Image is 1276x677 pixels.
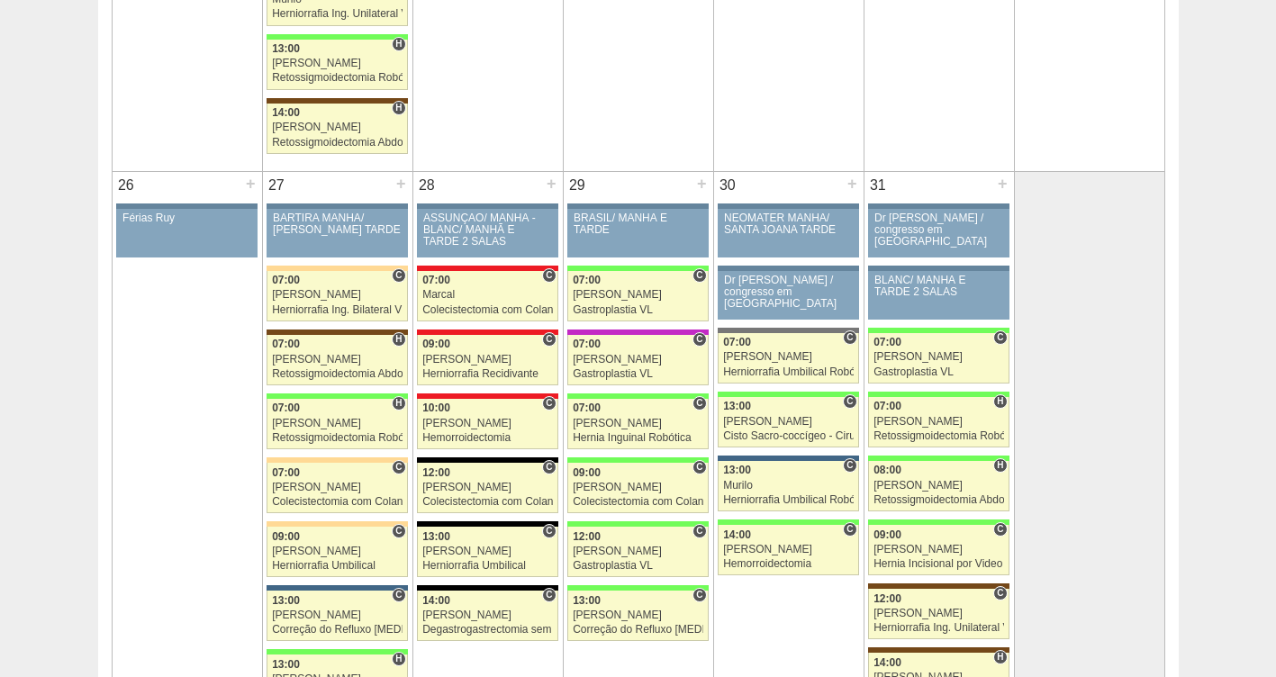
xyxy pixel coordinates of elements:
[392,37,405,51] span: Hospital
[718,333,858,384] a: C 07:00 [PERSON_NAME] Herniorrafia Umbilical Robótica
[573,402,601,414] span: 07:00
[267,521,407,527] div: Key: Bartira
[573,609,703,621] div: [PERSON_NAME]
[267,649,407,654] div: Key: Brasil
[873,622,1004,634] div: Herniorrafia Ing. Unilateral VL
[868,519,1009,525] div: Key: Brasil
[422,368,553,380] div: Herniorrafia Recidivante
[392,524,405,538] span: Consultório
[723,480,854,492] div: Murilo
[993,458,1007,473] span: Hospital
[567,335,708,385] a: C 07:00 [PERSON_NAME] Gastroplastia VL
[272,368,403,380] div: Retossigmoidectomia Abdominal VL
[394,172,409,195] div: +
[723,416,854,428] div: [PERSON_NAME]
[723,430,854,442] div: Cisto Sacro-coccígeo - Cirurgia
[272,482,403,493] div: [PERSON_NAME]
[868,583,1009,589] div: Key: Santa Joana
[873,608,1004,619] div: [PERSON_NAME]
[544,172,559,195] div: +
[692,460,706,474] span: Consultório
[417,266,557,271] div: Key: Assunção
[573,496,703,508] div: Colecistectomia com Colangiografia VL
[567,203,708,209] div: Key: Aviso
[422,594,450,607] span: 14:00
[868,397,1009,447] a: H 07:00 [PERSON_NAME] Retossigmoidectomia Robótica
[723,544,854,555] div: [PERSON_NAME]
[993,586,1007,600] span: Consultório
[868,271,1009,320] a: BLANC/ MANHÃ E TARDE 2 SALAS
[392,460,405,474] span: Consultório
[392,588,405,602] span: Consultório
[873,558,1004,570] div: Hernia Incisional por Video
[718,266,858,271] div: Key: Aviso
[272,42,300,55] span: 13:00
[267,40,407,90] a: H 13:00 [PERSON_NAME] Retossigmoidectomia Robótica
[422,289,553,301] div: Marcal
[422,560,553,572] div: Herniorrafia Umbilical
[692,396,706,411] span: Consultório
[542,588,556,602] span: Consultório
[692,524,706,538] span: Consultório
[845,172,860,195] div: +
[723,528,751,541] span: 14:00
[413,172,441,199] div: 28
[567,266,708,271] div: Key: Brasil
[267,457,407,463] div: Key: Bartira
[272,658,300,671] span: 13:00
[422,530,450,543] span: 13:00
[573,289,703,301] div: [PERSON_NAME]
[993,650,1007,664] span: Hospital
[573,530,601,543] span: 12:00
[723,351,854,363] div: [PERSON_NAME]
[874,275,1003,298] div: BLANC/ MANHÃ E TARDE 2 SALAS
[573,338,601,350] span: 07:00
[573,482,703,493] div: [PERSON_NAME]
[422,546,553,557] div: [PERSON_NAME]
[272,106,300,119] span: 14:00
[267,266,407,271] div: Key: Bartira
[272,304,403,316] div: Herniorrafia Ing. Bilateral VL
[718,461,858,511] a: C 13:00 Murilo Herniorrafia Umbilical Robótica
[873,528,901,541] span: 09:00
[843,394,856,409] span: Consultório
[873,400,901,412] span: 07:00
[843,522,856,537] span: Consultório
[868,525,1009,575] a: C 09:00 [PERSON_NAME] Hernia Incisional por Video
[718,525,858,575] a: C 14:00 [PERSON_NAME] Hemorroidectomia
[714,172,742,199] div: 30
[422,418,553,429] div: [PERSON_NAME]
[417,527,557,577] a: C 13:00 [PERSON_NAME] Herniorrafia Umbilical
[272,274,300,286] span: 07:00
[573,466,601,479] span: 09:00
[267,104,407,154] a: H 14:00 [PERSON_NAME] Retossigmoidectomia Abdominal VL
[723,336,751,348] span: 07:00
[995,172,1010,195] div: +
[272,402,300,414] span: 07:00
[843,458,856,473] span: Consultório
[573,546,703,557] div: [PERSON_NAME]
[567,271,708,321] a: C 07:00 [PERSON_NAME] Gastroplastia VL
[993,394,1007,409] span: Hospital
[422,274,450,286] span: 07:00
[392,652,405,666] span: Hospital
[573,274,601,286] span: 07:00
[417,457,557,463] div: Key: Blanc
[267,209,407,257] a: BARTIRA MANHÃ/ [PERSON_NAME] TARDE
[873,480,1004,492] div: [PERSON_NAME]
[724,212,853,236] div: NEOMATER MANHÃ/ SANTA JOANA TARDE
[567,209,708,257] a: BRASIL/ MANHÃ E TARDE
[542,460,556,474] span: Consultório
[272,289,403,301] div: [PERSON_NAME]
[272,624,403,636] div: Correção do Refluxo [MEDICAL_DATA] esofágico Robótico
[272,546,403,557] div: [PERSON_NAME]
[272,466,300,479] span: 07:00
[868,456,1009,461] div: Key: Brasil
[272,338,300,350] span: 07:00
[267,527,407,577] a: C 09:00 [PERSON_NAME] Herniorrafia Umbilical
[873,416,1004,428] div: [PERSON_NAME]
[267,463,407,513] a: C 07:00 [PERSON_NAME] Colecistectomia com Colangiografia VL
[417,335,557,385] a: C 09:00 [PERSON_NAME] Herniorrafia Recidivante
[542,396,556,411] span: Consultório
[573,432,703,444] div: Hernia Inguinal Robótica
